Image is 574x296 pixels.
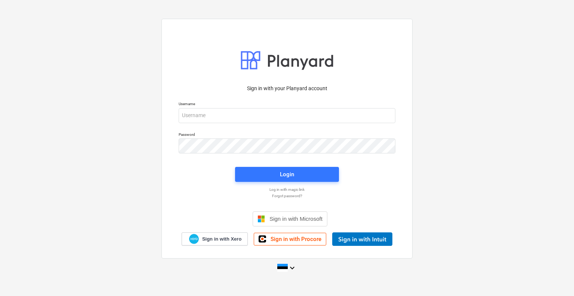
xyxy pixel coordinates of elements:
a: Sign in with Xero [182,232,248,245]
p: Sign in with your Planyard account [179,85,395,92]
p: Username [179,101,395,108]
a: Sign in with Procore [254,233,326,245]
div: Login [280,170,294,179]
p: Password [179,132,395,138]
span: Sign in with Xero [202,236,241,242]
button: Login [235,167,339,182]
img: Xero logo [189,234,199,244]
i: keyboard_arrow_down [288,263,297,272]
input: Username [179,108,395,123]
img: Microsoft logo [257,215,265,223]
span: Sign in with Microsoft [269,216,323,222]
span: Sign in with Procore [271,236,321,242]
a: Log in with magic link [175,187,399,192]
a: Forgot password? [175,193,399,198]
